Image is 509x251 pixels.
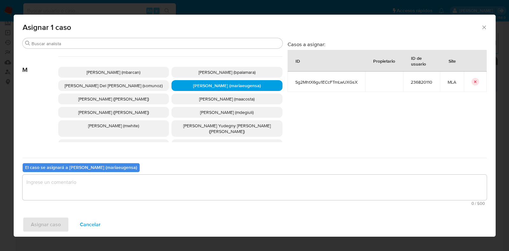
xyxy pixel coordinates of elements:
[403,50,440,71] div: ID de usuario
[72,217,109,232] button: Cancelar
[25,41,30,46] button: Buscar
[193,82,261,89] span: [PERSON_NAME] (mariaeugensa)
[23,57,58,74] span: M
[58,120,169,137] div: [PERSON_NAME] (mwhite)
[288,53,308,68] div: ID
[199,69,255,75] span: [PERSON_NAME] (bpalamara)
[200,109,254,115] span: [PERSON_NAME] (mdegiuli)
[171,94,282,104] div: [PERSON_NAME] (maacosta)
[82,142,145,148] span: [PERSON_NAME] (micaelgonzal)
[25,164,137,171] b: El caso se asignará a [PERSON_NAME] (mariaeugensa)
[87,69,140,75] span: [PERSON_NAME] (mbarcan)
[295,79,358,85] span: Sg2MhtX6gu1ECcFTmLwUXGsX
[80,218,101,232] span: Cancelar
[198,142,255,148] span: [PERSON_NAME] (mpliatskas)
[78,96,149,102] span: [PERSON_NAME] ([PERSON_NAME])
[481,24,487,30] button: Cerrar ventana
[58,80,169,91] div: [PERSON_NAME] Del [PERSON_NAME] (somunoz)
[24,201,485,206] span: Máximo 500 caracteres
[366,53,403,68] div: Propietario
[411,79,432,85] span: 236820110
[471,78,479,86] button: icon-button
[58,94,169,104] div: [PERSON_NAME] ([PERSON_NAME])
[78,109,149,115] span: [PERSON_NAME] ([PERSON_NAME])
[58,67,169,78] div: [PERSON_NAME] (mbarcan)
[171,107,282,118] div: [PERSON_NAME] (mdegiuli)
[23,24,481,31] span: Asignar 1 caso
[171,139,282,150] div: [PERSON_NAME] (mpliatskas)
[441,53,464,68] div: Site
[58,107,169,118] div: [PERSON_NAME] ([PERSON_NAME])
[448,79,456,85] span: MLA
[288,41,487,47] h3: Casos a asignar:
[171,120,282,137] div: [PERSON_NAME] Yudegny [PERSON_NAME] ([PERSON_NAME])
[14,15,496,237] div: assign-modal
[171,80,282,91] div: [PERSON_NAME] (mariaeugensa)
[171,67,282,78] div: [PERSON_NAME] (bpalamara)
[58,139,169,150] div: [PERSON_NAME] (micaelgonzal)
[88,122,139,129] span: [PERSON_NAME] (mwhite)
[65,82,163,89] span: [PERSON_NAME] Del [PERSON_NAME] (somunoz)
[199,96,254,102] span: [PERSON_NAME] (maacosta)
[183,122,271,135] span: [PERSON_NAME] Yudegny [PERSON_NAME] ([PERSON_NAME])
[31,41,280,46] input: Buscar analista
